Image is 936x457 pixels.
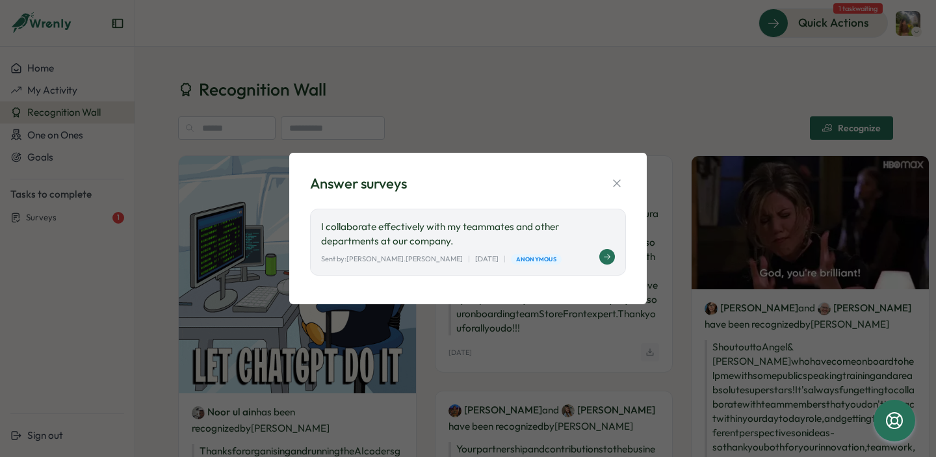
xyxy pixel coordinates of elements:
[468,254,470,265] p: |
[310,209,626,276] a: I collaborate effectively with my teammates and other departments at our company.Sent by:[PERSON_...
[516,255,556,264] span: Anonymous
[321,220,615,248] p: I collaborate effectively with my teammates and other departments at our company.
[504,254,506,265] p: |
[310,174,407,194] div: Answer surveys
[321,254,463,265] p: Sent by: [PERSON_NAME].[PERSON_NAME]
[475,254,499,265] p: [DATE]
